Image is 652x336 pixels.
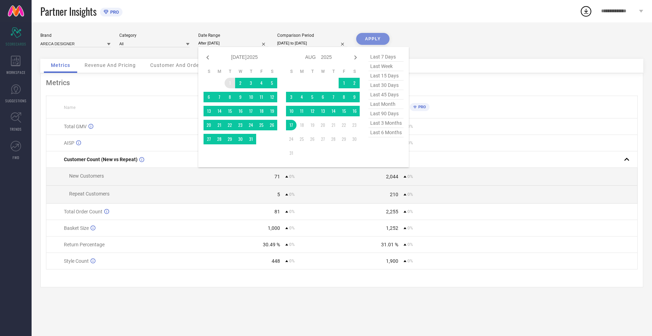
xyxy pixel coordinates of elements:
[580,5,592,18] div: Open download list
[274,174,280,179] div: 71
[13,155,19,160] span: FWD
[328,120,339,130] td: Thu Aug 21 2025
[246,78,256,88] td: Thu Jul 03 2025
[214,69,225,74] th: Monday
[386,225,398,231] div: 1,252
[225,69,235,74] th: Tuesday
[289,174,295,179] span: 0%
[297,69,307,74] th: Monday
[204,69,214,74] th: Sunday
[40,4,97,19] span: Partner Insights
[407,226,413,231] span: 0%
[318,134,328,144] td: Wed Aug 27 2025
[318,106,328,116] td: Wed Aug 13 2025
[407,259,413,263] span: 0%
[119,33,189,38] div: Category
[246,69,256,74] th: Thursday
[268,225,280,231] div: 1,000
[339,69,349,74] th: Friday
[297,134,307,144] td: Mon Aug 25 2025
[368,71,404,81] span: last 15 days
[286,69,297,74] th: Sunday
[267,69,277,74] th: Saturday
[286,106,297,116] td: Sun Aug 10 2025
[297,92,307,102] td: Mon Aug 04 2025
[256,106,267,116] td: Fri Jul 18 2025
[307,134,318,144] td: Tue Aug 26 2025
[108,9,119,15] span: PRO
[339,120,349,130] td: Fri Aug 22 2025
[214,92,225,102] td: Mon Jul 07 2025
[204,92,214,102] td: Sun Jul 06 2025
[307,106,318,116] td: Tue Aug 12 2025
[328,69,339,74] th: Thursday
[381,242,398,247] div: 31.01 %
[40,33,111,38] div: Brand
[198,40,268,47] input: Select date range
[277,40,347,47] input: Select comparison period
[64,140,74,146] span: AISP
[349,106,360,116] td: Sat Aug 16 2025
[368,90,404,100] span: last 45 days
[351,53,360,62] div: Next month
[286,92,297,102] td: Sun Aug 03 2025
[328,106,339,116] td: Thu Aug 14 2025
[214,134,225,144] td: Mon Jul 28 2025
[272,258,280,264] div: 448
[246,106,256,116] td: Thu Jul 17 2025
[150,62,204,68] span: Customer And Orders
[390,192,398,197] div: 210
[235,134,246,144] td: Wed Jul 30 2025
[214,106,225,116] td: Mon Jul 14 2025
[289,226,295,231] span: 0%
[286,120,297,130] td: Sun Aug 17 2025
[64,225,89,231] span: Basket Size
[339,92,349,102] td: Fri Aug 08 2025
[289,209,295,214] span: 0%
[267,120,277,130] td: Sat Jul 26 2025
[64,124,87,129] span: Total GMV
[204,106,214,116] td: Sun Jul 13 2025
[225,134,235,144] td: Tue Jul 29 2025
[318,69,328,74] th: Wednesday
[368,52,404,62] span: last 7 days
[246,92,256,102] td: Thu Jul 10 2025
[235,69,246,74] th: Wednesday
[225,106,235,116] td: Tue Jul 15 2025
[267,92,277,102] td: Sat Jul 12 2025
[328,92,339,102] td: Thu Aug 07 2025
[328,134,339,144] td: Thu Aug 28 2025
[349,92,360,102] td: Sat Aug 09 2025
[368,81,404,90] span: last 30 days
[246,134,256,144] td: Thu Jul 31 2025
[339,106,349,116] td: Fri Aug 15 2025
[46,78,638,87] div: Metrics
[51,62,70,68] span: Metrics
[349,78,360,88] td: Sat Aug 02 2025
[267,106,277,116] td: Sat Jul 19 2025
[368,62,404,71] span: last week
[225,92,235,102] td: Tue Jul 08 2025
[386,258,398,264] div: 1,900
[225,78,235,88] td: Tue Jul 01 2025
[368,100,404,109] span: last month
[407,192,413,197] span: 0%
[289,242,295,247] span: 0%
[246,120,256,130] td: Thu Jul 24 2025
[6,70,26,75] span: WORKSPACE
[339,78,349,88] td: Fri Aug 01 2025
[85,62,136,68] span: Revenue And Pricing
[349,69,360,74] th: Saturday
[349,120,360,130] td: Sat Aug 23 2025
[368,118,404,128] span: last 3 months
[407,124,413,129] span: 0%
[318,92,328,102] td: Wed Aug 06 2025
[407,242,413,247] span: 0%
[274,209,280,214] div: 81
[225,120,235,130] td: Tue Jul 22 2025
[339,134,349,144] td: Fri Aug 29 2025
[407,174,413,179] span: 0%
[64,105,75,110] span: Name
[5,98,27,103] span: SUGGESTIONS
[10,126,22,132] span: TRENDS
